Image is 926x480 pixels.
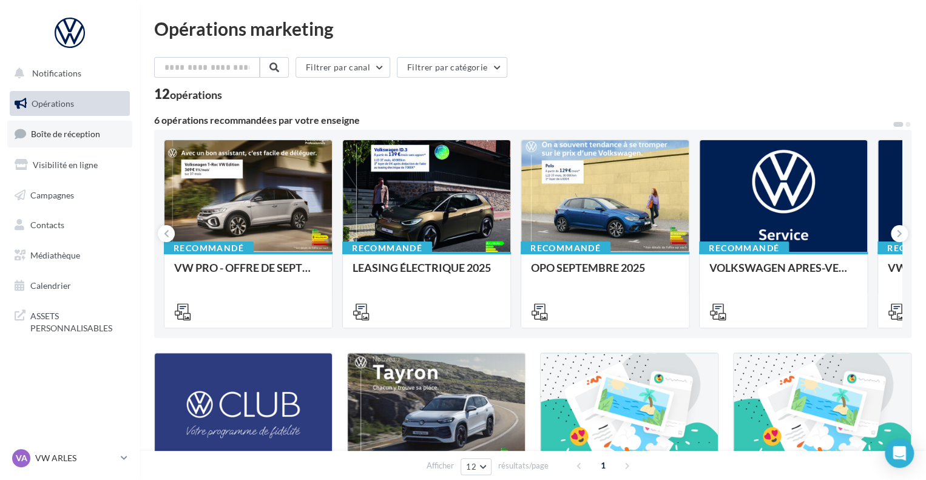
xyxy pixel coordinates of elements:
div: OPO SEPTEMBRE 2025 [531,262,679,286]
span: Visibilité en ligne [33,160,98,170]
div: opérations [170,89,222,100]
span: VA [16,452,27,464]
button: 12 [461,458,492,475]
a: Médiathèque [7,243,132,268]
div: Recommandé [164,242,254,255]
a: Campagnes [7,183,132,208]
span: Calendrier [30,280,71,291]
a: Boîte de réception [7,121,132,147]
div: 12 [154,87,222,101]
span: Afficher [427,460,454,472]
div: Recommandé [521,242,610,255]
a: Visibilité en ligne [7,152,132,178]
span: Opérations [32,98,74,109]
span: résultats/page [498,460,549,472]
button: Filtrer par canal [296,57,390,78]
p: VW ARLES [35,452,116,464]
button: Notifications [7,61,127,86]
span: Boîte de réception [31,129,100,139]
a: Contacts [7,212,132,238]
span: Campagnes [30,189,74,200]
span: ASSETS PERSONNALISABLES [30,308,125,334]
div: Recommandé [342,242,432,255]
span: 1 [593,456,613,475]
div: Opérations marketing [154,19,911,38]
div: 6 opérations recommandées par votre enseigne [154,115,892,125]
div: VOLKSWAGEN APRES-VENTE [709,262,857,286]
span: Médiathèque [30,250,80,260]
button: Filtrer par catégorie [397,57,507,78]
a: Opérations [7,91,132,117]
a: ASSETS PERSONNALISABLES [7,303,132,339]
div: Recommandé [699,242,789,255]
span: 12 [466,462,476,472]
span: Notifications [32,68,81,78]
span: Contacts [30,220,64,230]
div: Open Intercom Messenger [885,439,914,468]
a: Calendrier [7,273,132,299]
div: LEASING ÉLECTRIQUE 2025 [353,262,501,286]
div: VW PRO - OFFRE DE SEPTEMBRE 25 [174,262,322,286]
a: VA VW ARLES [10,447,130,470]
